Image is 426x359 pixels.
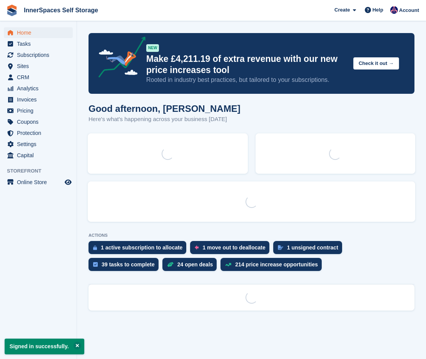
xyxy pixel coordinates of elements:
span: Protection [17,128,63,138]
span: Pricing [17,105,63,116]
a: menu [4,83,73,94]
span: Help [373,6,383,14]
span: Analytics [17,83,63,94]
img: active_subscription_to_allocate_icon-d502201f5373d7db506a760aba3b589e785aa758c864c3986d89f69b8ff3... [93,245,97,250]
img: price_increase_opportunities-93ffe204e8149a01c8c9dc8f82e8f89637d9d84a8eef4429ea346261dce0b2c0.svg [225,263,231,266]
a: menu [4,50,73,60]
img: contract_signature_icon-13c848040528278c33f63329250d36e43548de30e8caae1d1a13099fd9432cc5.svg [278,245,283,250]
img: deal-1b604bf984904fb50ccaf53a9ad4b4a5d6e5aea283cecdc64d6e3604feb123c2.svg [167,262,174,267]
a: menu [4,116,73,127]
a: menu [4,94,73,105]
span: Invoices [17,94,63,105]
a: menu [4,139,73,150]
img: stora-icon-8386f47178a22dfd0bd8f6a31ec36ba5ce8667c1dd55bd0f319d3a0aa187defe.svg [6,5,18,16]
p: Rooted in industry best practices, but tailored to your subscriptions. [146,76,347,84]
a: menu [4,38,73,49]
span: Sites [17,61,63,71]
p: Signed in successfully. [5,339,84,354]
a: menu [4,61,73,71]
a: menu [4,177,73,188]
span: Tasks [17,38,63,49]
img: move_outs_to_deallocate_icon-f764333ba52eb49d3ac5e1228854f67142a1ed5810a6f6cc68b1a99e826820c5.svg [195,245,199,250]
span: Storefront [7,167,77,175]
img: task-75834270c22a3079a89374b754ae025e5fb1db73e45f91037f5363f120a921f8.svg [93,262,98,267]
div: 1 unsigned contract [287,244,338,251]
h1: Good afternoon, [PERSON_NAME] [89,103,241,114]
span: Account [399,7,419,14]
a: InnerSpaces Self Storage [21,4,101,17]
button: Check it out → [353,57,399,70]
p: Make £4,211.19 of extra revenue with our new price increases tool [146,53,347,76]
span: Create [334,6,350,14]
a: menu [4,128,73,138]
a: menu [4,72,73,83]
a: 1 active subscription to allocate [89,241,190,258]
span: Coupons [17,116,63,127]
span: Capital [17,150,63,161]
a: 24 open deals [162,258,221,275]
a: Preview store [63,178,73,187]
a: menu [4,27,73,38]
a: 1 move out to deallocate [190,241,273,258]
span: Subscriptions [17,50,63,60]
img: Dominic Hampson [390,6,398,14]
div: 24 open deals [177,261,213,268]
img: price-adjustments-announcement-icon-8257ccfd72463d97f412b2fc003d46551f7dbcb40ab6d574587a9cd5c0d94... [92,37,146,80]
a: menu [4,105,73,116]
span: Home [17,27,63,38]
a: menu [4,150,73,161]
div: 214 price increase opportunities [235,261,318,268]
span: Settings [17,139,63,150]
div: 1 active subscription to allocate [101,244,182,251]
div: 39 tasks to complete [102,261,155,268]
a: 39 tasks to complete [89,258,162,275]
span: Online Store [17,177,63,188]
p: Here's what's happening across your business [DATE] [89,115,241,124]
span: CRM [17,72,63,83]
div: 1 move out to deallocate [202,244,265,251]
div: NEW [146,44,159,52]
a: 214 price increase opportunities [221,258,326,275]
p: ACTIONS [89,233,414,238]
a: 1 unsigned contract [273,241,346,258]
